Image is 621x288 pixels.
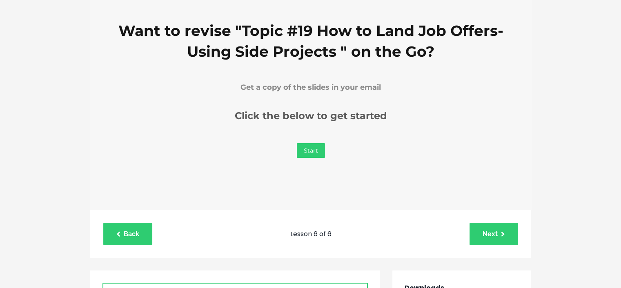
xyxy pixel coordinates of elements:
p: Lesson 6 of 6 [156,229,465,239]
a: Back [103,223,152,245]
a: Next [470,223,518,245]
p: Click the below to get started [12,144,429,157]
a: Start [207,178,235,193]
strong: Get a copy of the slides in your email [150,117,291,126]
h1: Want to revise "Topic #19 How to Land Job Offers- Using Side Projects " on the Go? [12,55,429,96]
